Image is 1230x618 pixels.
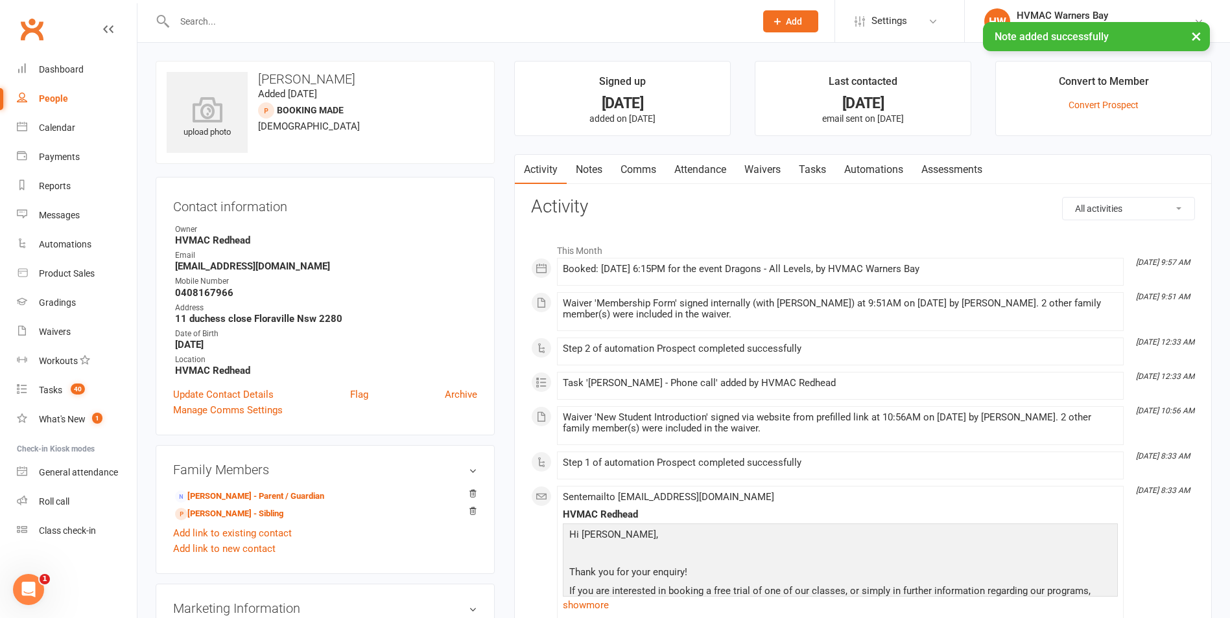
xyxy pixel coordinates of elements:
div: Note added successfully [983,22,1210,51]
a: Payments [17,143,137,172]
i: [DATE] 8:33 AM [1136,452,1190,461]
div: Mobile Number [175,275,477,288]
div: HVMAC Redhead [563,509,1118,520]
div: HW [984,8,1010,34]
div: Calendar [39,122,75,133]
a: Update Contact Details [173,387,274,402]
a: Calendar [17,113,137,143]
a: Waivers [735,155,790,185]
a: Tasks 40 [17,376,137,405]
a: People [17,84,137,113]
a: Roll call [17,487,137,516]
a: Archive [445,387,477,402]
a: Assessments [912,155,991,185]
div: Waiver 'Membership Form' signed internally (with [PERSON_NAME]) at 9:51AM on [DATE] by [PERSON_NA... [563,298,1118,320]
span: [DEMOGRAPHIC_DATA] [258,120,360,132]
button: Add [763,10,818,32]
span: Settings [871,6,907,36]
div: Product Sales [39,268,95,279]
a: Messages [17,201,137,230]
span: 40 [71,383,85,395]
div: Signed up [599,73,646,97]
a: Class kiosk mode [17,516,137,545]
p: Hi [PERSON_NAME], [566,527,1115,545]
strong: 11 duchess close Floraville Nsw 2280 [175,313,477,325]
a: [PERSON_NAME] - Parent / Guardian [175,490,324,503]
div: Date of Birth [175,328,477,340]
h3: Contact information [173,194,477,214]
div: People [39,93,68,104]
i: [DATE] 12:33 AM [1136,372,1194,381]
div: General attendance [39,467,118,477]
div: Automations [39,239,91,249]
time: Added [DATE] [258,88,317,100]
a: What's New1 [17,405,137,434]
div: Email [175,249,477,262]
span: Sent email to [EMAIL_ADDRESS][DOMAIN_NAME] [563,491,774,503]
div: [DATE] [767,97,959,110]
i: [DATE] 9:51 AM [1136,292,1190,301]
h3: [PERSON_NAME] [167,72,484,86]
iframe: Intercom live chat [13,574,44,605]
div: Tasks [39,385,62,395]
strong: [EMAIL_ADDRESS][DOMAIN_NAME] [175,260,477,272]
a: [PERSON_NAME] - Sibling [175,507,283,521]
div: Roll call [39,496,69,507]
div: HVMAC Warners Bay [1017,10,1194,21]
a: show more [563,596,1118,614]
a: Dashboard [17,55,137,84]
div: Reports [39,181,71,191]
button: × [1185,22,1208,50]
span: 1 [40,574,50,584]
span: Booking made [277,105,344,115]
div: Step 2 of automation Prospect completed successfully [563,343,1118,354]
a: General attendance kiosk mode [17,458,137,487]
div: Workouts [39,356,78,366]
div: Location [175,354,477,366]
div: Address [175,302,477,314]
div: What's New [39,414,86,424]
a: Clubworx [16,13,48,45]
strong: 0408167966 [175,287,477,299]
div: Booked: [DATE] 6:15PM for the event Dragons - All Levels, by HVMAC Warners Bay [563,264,1118,275]
strong: [DATE] [175,339,477,350]
div: [GEOGRAPHIC_DATA] [GEOGRAPHIC_DATA] [1017,21,1194,33]
a: Convert Prospect [1069,100,1139,110]
div: Payments [39,152,80,162]
div: Convert to Member [1059,73,1149,97]
a: Gradings [17,288,137,317]
a: Activity [515,155,567,185]
div: Last contacted [829,73,897,97]
p: Thank you for your enquiry! [566,564,1115,583]
div: Owner [175,223,477,236]
div: Waiver 'New Student Introduction' signed via website from prefilled link at 10:56AM on [DATE] by ... [563,412,1118,434]
a: Notes [567,155,611,185]
i: [DATE] 9:57 AM [1136,258,1190,267]
p: added on [DATE] [526,113,718,124]
div: Class check-in [39,525,96,536]
a: Manage Comms Settings [173,402,283,418]
div: Step 1 of automation Prospect completed successfully [563,457,1118,468]
div: Messages [39,210,80,220]
a: Reports [17,172,137,201]
a: Comms [611,155,665,185]
h3: Activity [531,197,1195,217]
a: Add link to new contact [173,541,276,556]
a: Automations [835,155,912,185]
a: Product Sales [17,259,137,288]
a: Automations [17,230,137,259]
a: Attendance [665,155,735,185]
a: Workouts [17,347,137,376]
span: Add [786,16,802,27]
div: Dashboard [39,64,84,74]
div: Gradings [39,297,76,308]
i: [DATE] 10:56 AM [1136,406,1194,415]
span: 1 [92,413,102,424]
strong: HVMAC Redhead [175,235,477,246]
div: upload photo [167,97,248,139]
i: [DATE] 8:33 AM [1136,486,1190,495]
li: This Month [531,237,1195,258]
a: Add link to existing contact [173,525,292,541]
h3: Family Members [173,463,477,477]
div: Task '[PERSON_NAME] - Phone call' added by HVMAC Redhead [563,378,1118,389]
